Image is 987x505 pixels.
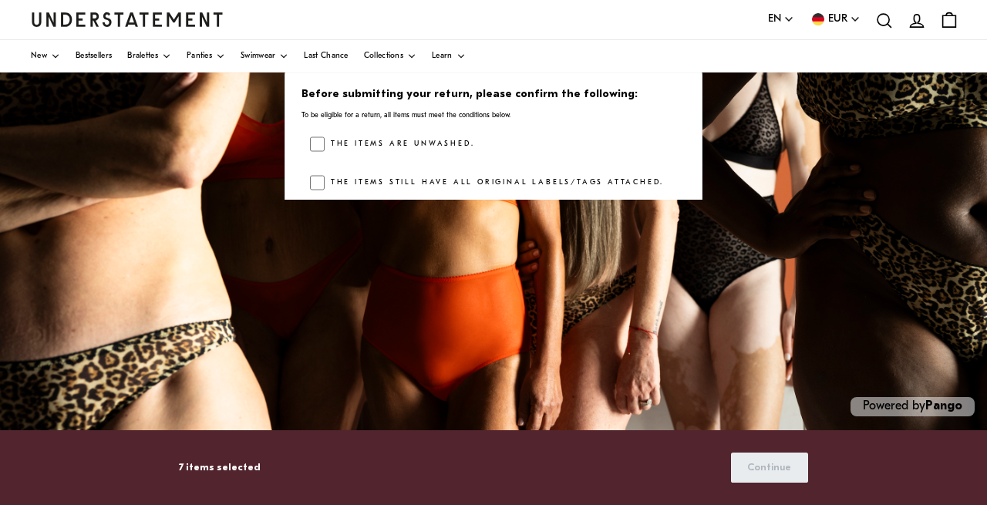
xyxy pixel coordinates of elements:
[925,400,962,412] a: Pango
[364,40,416,72] a: Collections
[828,11,847,28] span: EUR
[325,175,664,190] label: The items still have all original labels/tags attached.
[432,52,453,60] span: Learn
[851,397,975,416] p: Powered by
[31,40,60,72] a: New
[768,11,781,28] span: EN
[810,11,861,28] button: EUR
[301,87,686,103] h3: Before submitting your return, please confirm the following:
[325,136,474,152] label: The items are unwashed.
[241,40,288,72] a: Swimwear
[432,40,466,72] a: Learn
[76,52,112,60] span: Bestsellers
[31,52,47,60] span: New
[31,12,224,26] a: Understatement Homepage
[127,40,171,72] a: Bralettes
[768,11,794,28] button: EN
[364,52,403,60] span: Collections
[76,40,112,72] a: Bestsellers
[187,52,212,60] span: Panties
[304,40,348,72] a: Last Chance
[187,40,225,72] a: Panties
[301,110,686,120] p: To be eligible for a return, all items must meet the conditions below.
[241,52,275,60] span: Swimwear
[304,52,348,60] span: Last Chance
[127,52,158,60] span: Bralettes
